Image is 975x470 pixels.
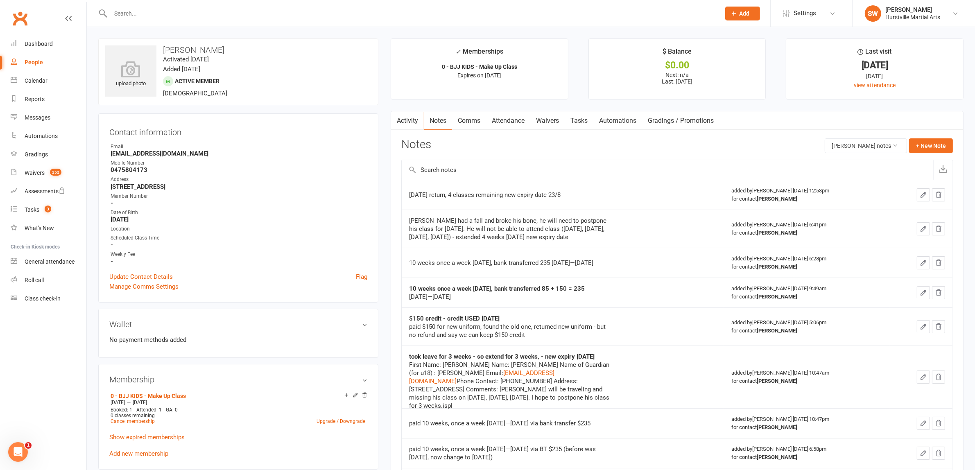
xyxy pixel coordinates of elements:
strong: 0475804173 [111,166,367,174]
div: added by [PERSON_NAME] [DATE] 9:49am [731,285,882,301]
div: People [25,59,43,66]
div: Member Number [111,192,367,200]
div: for contact [731,327,882,335]
a: People [11,53,86,72]
div: added by [PERSON_NAME] [DATE] 5:06pm [731,319,882,335]
span: Booked: 1 [111,407,132,413]
div: Scheduled Class Time [111,234,367,242]
span: Expires on [DATE] [457,72,502,79]
div: upload photo [105,61,156,88]
strong: 10 weeks once a week [DATE], bank transferred 85 + 150 = 235 [409,285,585,292]
div: — [109,399,367,406]
div: General attendance [25,258,75,265]
span: [DATE] [111,400,125,405]
a: Activity [391,111,424,130]
strong: [PERSON_NAME] [757,294,797,300]
strong: $150 credit - credit USED [DATE] [409,315,500,322]
div: Class check-in [25,295,61,302]
div: paid 10 weeks, once a week [DATE]—[DATE] via bank transfer $235 [409,419,614,427]
div: Tasks [25,206,39,213]
span: Add [740,10,750,17]
div: SW [865,5,881,22]
a: Cancel membership [111,418,155,424]
div: Memberships [456,46,504,61]
button: [PERSON_NAME] notes [825,138,907,153]
span: Active member [175,78,219,84]
a: Roll call [11,271,86,289]
div: for contact [731,263,882,271]
div: Messages [25,114,50,121]
div: paid 10 weeks, once a week [DATE]—[DATE] via BT $235 (before was [DATE], now change to [DATE]) [409,445,614,461]
a: What's New [11,219,86,237]
div: First Name: [PERSON_NAME] Name: [PERSON_NAME] Name of Guardian (for u18) : [PERSON_NAME] Email: P... [409,361,614,410]
strong: - [111,241,367,249]
li: No payment methods added [109,335,367,345]
div: for contact [731,423,882,432]
span: 252 [50,169,61,176]
div: [DATE] [794,61,956,70]
div: Address [111,176,367,183]
span: GA: 0 [166,407,178,413]
div: added by [PERSON_NAME] [DATE] 6:28pm [731,255,882,271]
strong: - [111,258,367,265]
h3: Wallet [109,320,367,329]
div: Hurstville Martial Arts [885,14,940,21]
strong: [PERSON_NAME] [757,230,797,236]
div: [DATE]—[DATE] [409,293,614,301]
div: for contact [731,229,882,237]
div: Dashboard [25,41,53,47]
div: $ Balance [663,46,692,61]
a: Gradings / Promotions [642,111,719,130]
div: for contact [731,195,882,203]
a: Add new membership [109,450,168,457]
a: Manage Comms Settings [109,282,179,291]
strong: 0 - BJJ KIDS - Make Up Class [442,63,517,70]
a: [EMAIL_ADDRESS][DOMAIN_NAME] [409,369,554,385]
div: Automations [25,133,58,139]
strong: [PERSON_NAME] [757,328,797,334]
strong: [PERSON_NAME] [757,378,797,384]
div: Waivers [25,169,45,176]
span: [DEMOGRAPHIC_DATA] [163,90,227,97]
div: Mobile Number [111,159,367,167]
h3: Membership [109,375,367,384]
div: for contact [731,377,882,385]
input: Search notes [402,160,933,180]
div: [DATE] return, 4 classes remaining new expiry date 23/8 [409,191,614,199]
strong: [DATE] [111,216,367,223]
div: Location [111,225,367,233]
div: added by [PERSON_NAME] [DATE] 6:58pm [731,445,882,461]
div: Weekly Fee [111,251,367,258]
h3: Notes [401,138,431,153]
div: [PERSON_NAME] [885,6,940,14]
time: Activated [DATE] [163,56,209,63]
a: Reports [11,90,86,108]
div: for contact [731,453,882,461]
a: Gradings [11,145,86,164]
a: Tasks 3 [11,201,86,219]
input: Search... [108,8,715,19]
div: added by [PERSON_NAME] [DATE] 12:53pm [731,187,882,203]
a: Tasks [565,111,593,130]
div: Reports [25,96,45,102]
div: Assessments [25,188,65,194]
div: Roll call [25,277,44,283]
div: 10 weeks once a week [DATE], bank transferred 235 [DATE]—[DATE] [409,259,614,267]
a: Show expired memberships [109,434,185,441]
strong: [PERSON_NAME] [757,196,797,202]
a: Notes [424,111,452,130]
strong: [STREET_ADDRESS] [111,183,367,190]
div: for contact [731,293,882,301]
a: Waivers [530,111,565,130]
span: 0 classes remaining [111,413,155,418]
strong: took leave for 3 weeks - so extend for 3 weeks, - new expiry [DATE] [409,353,595,360]
iframe: Intercom live chat [8,442,28,462]
a: Calendar [11,72,86,90]
div: [DATE] [794,72,956,81]
i: ✓ [456,48,461,56]
div: paid $150 for new uniform, found the old one, returned new uniform - but no refund and say we can... [409,323,614,339]
a: 0 - BJJ KIDS - Make Up Class [111,393,186,399]
strong: [PERSON_NAME] [757,424,797,430]
div: [PERSON_NAME] had a fall and broke his bone, he will need to postpone his class for [DATE]. He wi... [409,217,614,241]
strong: - [111,199,367,207]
